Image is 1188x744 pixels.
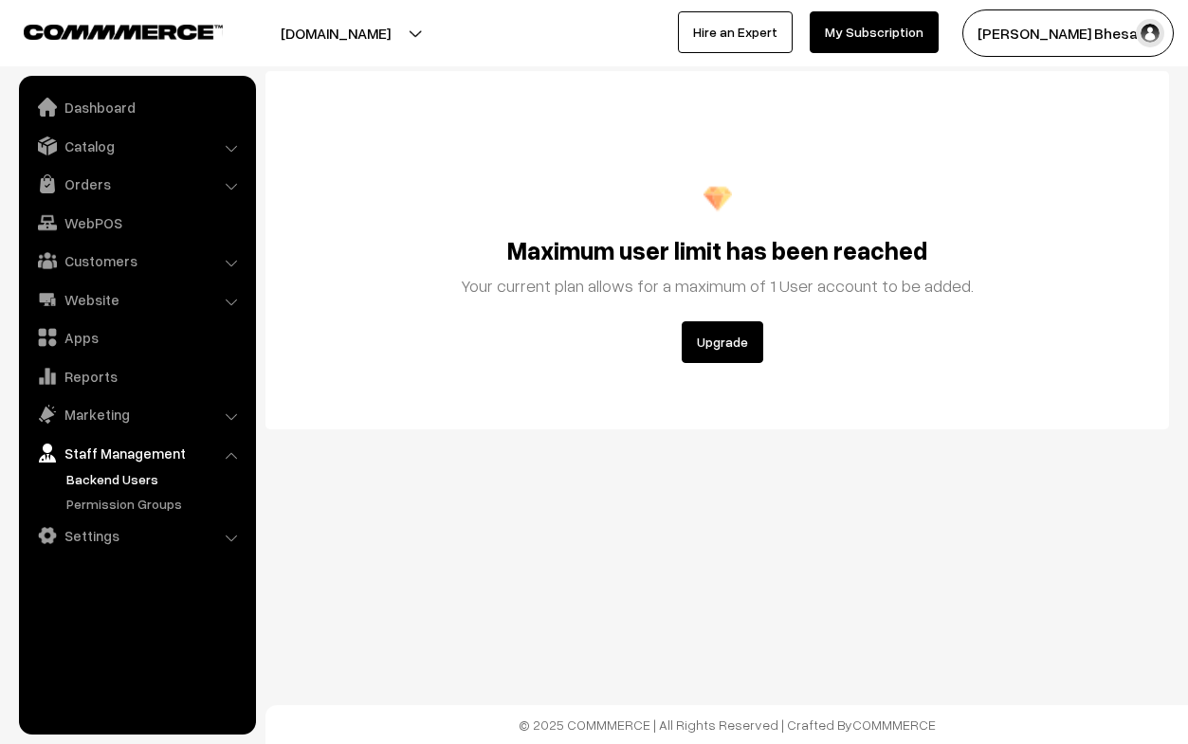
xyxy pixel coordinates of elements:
[24,206,249,240] a: WebPOS
[24,518,249,553] a: Settings
[62,469,249,489] a: Backend Users
[214,9,457,57] button: [DOMAIN_NAME]
[24,244,249,278] a: Customers
[962,9,1174,57] button: [PERSON_NAME] Bhesani…
[62,494,249,514] a: Permission Groups
[24,359,249,393] a: Reports
[24,167,249,201] a: Orders
[24,19,190,42] a: COMMMERCE
[682,321,763,363] button: Upgrade
[678,11,793,53] a: Hire an Expert
[24,397,249,431] a: Marketing
[284,273,1150,299] p: Your current plan allows for a maximum of 1 User account to be added.
[1136,19,1164,47] img: user
[284,236,1150,265] h2: Maximum user limit has been reached
[810,11,939,53] a: My Subscription
[24,436,249,470] a: Staff Management
[704,185,732,213] img: premium.png
[24,90,249,124] a: Dashboard
[24,25,223,39] img: COMMMERCE
[24,282,249,317] a: Website
[852,717,936,733] a: COMMMERCE
[24,129,249,163] a: Catalog
[24,320,249,354] a: Apps
[265,705,1188,744] footer: © 2025 COMMMERCE | All Rights Reserved | Crafted By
